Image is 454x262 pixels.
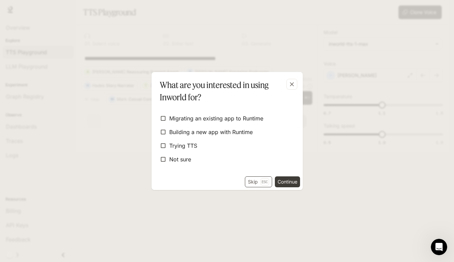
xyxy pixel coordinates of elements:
span: Trying TTS [169,142,197,150]
p: Esc [261,178,269,186]
iframe: Intercom live chat [431,239,447,255]
button: SkipEsc [245,176,272,187]
span: Building a new app with Runtime [169,128,253,136]
span: Migrating an existing app to Runtime [169,114,263,122]
button: Continue [275,176,300,187]
p: What are you interested in using Inworld for? [160,79,292,103]
span: Not sure [169,155,191,163]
